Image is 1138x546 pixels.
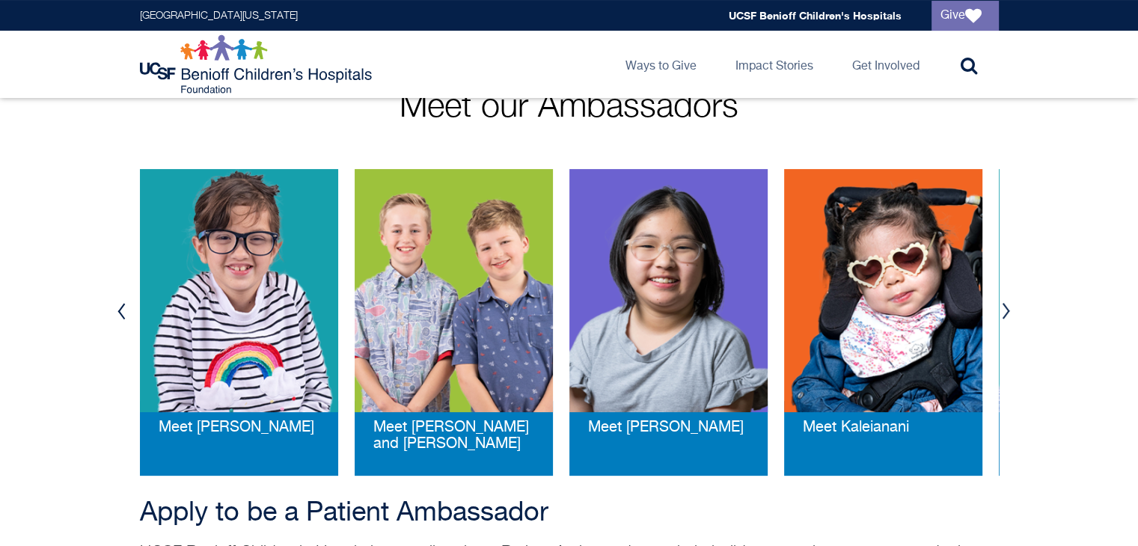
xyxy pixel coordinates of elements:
a: Meet [PERSON_NAME] [159,420,314,436]
img: kaleiani-web.png [784,169,982,412]
a: Meet Kaleianani [803,420,909,436]
img: penny-web.png [140,169,338,412]
a: Give [931,1,999,31]
button: Previous [111,289,133,334]
a: Get Involved [840,31,931,98]
a: Meet [PERSON_NAME] and [PERSON_NAME] [373,420,534,453]
span: Meet [PERSON_NAME] and [PERSON_NAME] [373,420,529,452]
img: teddy-web.png [355,169,553,412]
h2: Apply to be a Patient Ambassador [140,498,999,528]
button: Next [995,289,1018,334]
a: [GEOGRAPHIC_DATA][US_STATE] [140,10,298,21]
a: Ways to Give [614,31,709,98]
img: ashley-web_0.png [569,169,768,412]
a: Impact Stories [724,31,825,98]
a: UCSF Benioff Children's Hospitals [729,9,902,22]
a: Meet [PERSON_NAME] [588,420,744,436]
span: Meet [PERSON_NAME] [588,420,744,435]
span: Meet Kaleianani [803,420,909,435]
p: Meet our Ambassadors [140,91,999,124]
img: Logo for UCSF Benioff Children's Hospitals Foundation [140,34,376,94]
span: Meet [PERSON_NAME] [159,420,314,435]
